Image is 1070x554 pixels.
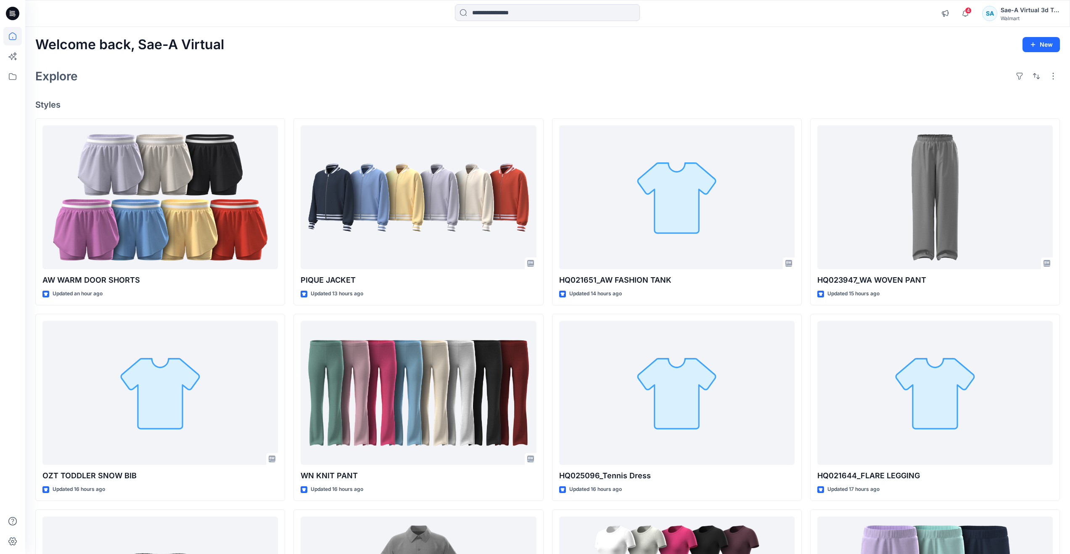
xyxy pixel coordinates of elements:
p: HQ023947_WA WOVEN PANT [817,274,1053,286]
div: SA [982,6,997,21]
p: Updated 16 hours ago [53,485,105,494]
h2: Welcome back, Sae-A Virtual [35,37,224,53]
h4: Styles [35,100,1060,110]
a: OZT TODDLER SNOW BIB [42,321,278,465]
p: HQ021644_FLARE LEGGING [817,470,1053,482]
p: OZT TODDLER SNOW BIB [42,470,278,482]
span: 4 [965,7,972,14]
p: WN KNIT PANT [301,470,536,482]
p: AW WARM DOOR SHORTS [42,274,278,286]
p: Updated 14 hours ago [569,289,622,298]
p: Updated 16 hours ago [311,485,363,494]
a: HQ021644_FLARE LEGGING [817,321,1053,465]
p: Updated 17 hours ago [827,485,880,494]
h2: Explore [35,69,78,83]
div: Walmart [1001,15,1059,21]
a: HQ023947_WA WOVEN PANT [817,125,1053,270]
p: HQ025096_Tennis Dress [559,470,795,482]
p: Updated 15 hours ago [827,289,880,298]
p: Updated 16 hours ago [569,485,622,494]
a: PIQUE JACKET [301,125,536,270]
button: New [1022,37,1060,52]
div: Sae-A Virtual 3d Team [1001,5,1059,15]
a: AW WARM DOOR SHORTS [42,125,278,270]
p: PIQUE JACKET [301,274,536,286]
a: HQ021651_AW FASHION TANK [559,125,795,270]
p: HQ021651_AW FASHION TANK [559,274,795,286]
a: HQ025096_Tennis Dress [559,321,795,465]
a: WN KNIT PANT [301,321,536,465]
p: Updated 13 hours ago [311,289,363,298]
p: Updated an hour ago [53,289,103,298]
